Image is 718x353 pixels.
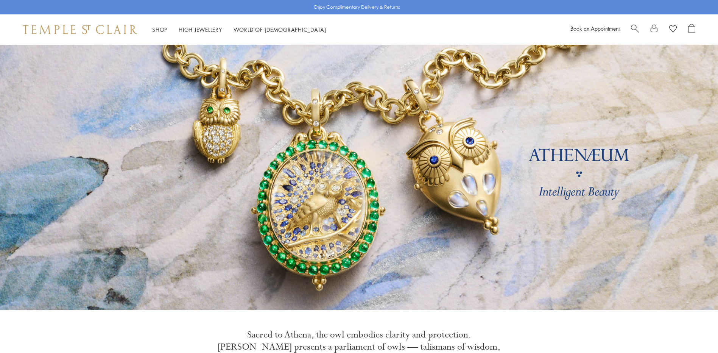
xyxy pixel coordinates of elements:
[314,3,400,11] p: Enjoy Complimentary Delivery & Returns
[680,317,710,345] iframe: Gorgias live chat messenger
[631,24,639,35] a: Search
[570,25,620,32] a: Book an Appointment
[152,25,326,34] nav: Main navigation
[23,25,137,34] img: Temple St. Clair
[688,24,695,35] a: Open Shopping Bag
[669,24,677,35] a: View Wishlist
[234,26,326,33] a: World of [DEMOGRAPHIC_DATA]World of [DEMOGRAPHIC_DATA]
[152,26,167,33] a: ShopShop
[179,26,222,33] a: High JewelleryHigh Jewellery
